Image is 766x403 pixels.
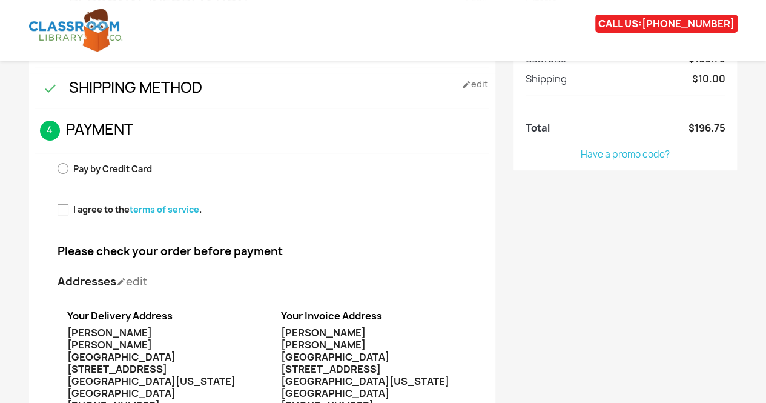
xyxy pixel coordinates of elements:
[35,79,489,108] h1: Shipping Method
[116,277,126,287] i: mode_edit
[35,121,489,153] h1: Payment
[461,79,488,90] span: Edit
[526,121,550,135] span: Total
[29,9,123,52] img: Classroom Library Company
[67,311,243,322] h4: Your Delivery Address
[688,53,725,65] span: $186.75
[73,163,152,175] span: Pay by Credit Card
[58,276,467,288] h4: Addresses
[116,274,148,289] span: edit
[688,122,725,134] span: $196.75
[130,204,199,215] a: terms of service
[642,17,735,30] a: [PHONE_NUMBER]
[40,121,60,141] span: 4
[35,81,51,96] i: 
[595,15,738,33] div: CALL US:
[281,311,457,322] h4: Your Invoice Address
[461,80,471,90] i: mode_edit
[526,72,567,85] span: Shipping
[692,73,725,85] span: $10.00
[581,148,670,161] a: Have a promo code?
[73,204,202,216] label: I agree to the .
[58,245,467,258] h4: Please check your order before payment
